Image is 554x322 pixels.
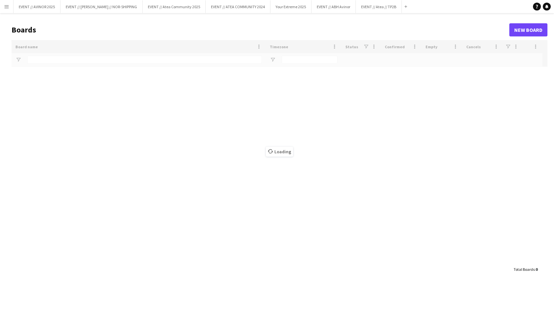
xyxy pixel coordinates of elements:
[12,25,509,35] h1: Boards
[509,23,547,36] a: New Board
[270,0,312,13] button: Your Extreme 2025
[536,267,538,272] span: 0
[312,0,356,13] button: EVENT // ABH Avinor
[514,263,538,276] div: :
[143,0,206,13] button: EVENT // Atea Community 2025
[60,0,143,13] button: EVENT // [PERSON_NAME] // NOR-SHIPPING
[266,147,293,157] span: Loading
[206,0,270,13] button: EVENT // ATEA COMMUNITY 2024
[514,267,535,272] span: Total Boards
[356,0,402,13] button: EVENT // Atea // TP2B
[13,0,60,13] button: EVENT // AVINOR 2025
